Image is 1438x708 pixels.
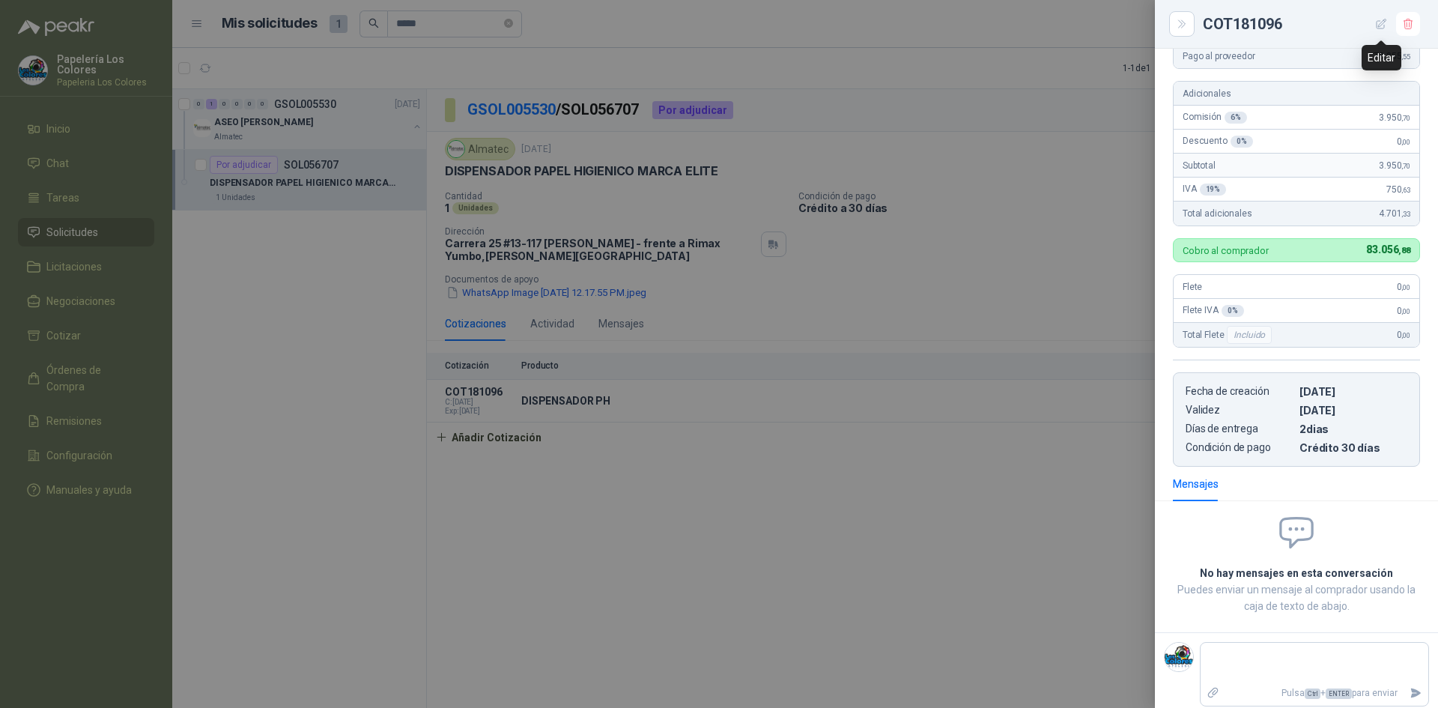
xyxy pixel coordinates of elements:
div: 6 % [1225,112,1247,124]
label: Adjuntar archivos [1201,680,1226,707]
div: Adicionales [1174,82,1419,106]
span: ENTER [1326,689,1352,699]
img: Company Logo [1165,643,1193,671]
span: ,00 [1401,283,1410,291]
span: ,70 [1401,162,1410,170]
button: Enviar [1404,680,1428,707]
p: Puedes enviar un mensaje al comprador usando la caja de texto de abajo. [1173,581,1420,614]
div: 0 % [1231,136,1253,148]
div: 19 % [1200,184,1227,196]
span: ,33 [1401,210,1410,218]
span: Flete IVA [1183,305,1244,317]
span: Subtotal [1183,160,1216,171]
button: Close [1173,15,1191,33]
span: ,00 [1401,331,1410,339]
span: 4.701 [1379,208,1410,219]
span: ,00 [1401,307,1410,315]
span: Flete [1183,282,1202,292]
p: Fecha de creación [1186,385,1293,398]
span: 0 [1397,330,1410,340]
span: Ctrl [1305,689,1320,699]
span: 0 [1397,282,1410,292]
span: ,63 [1401,186,1410,194]
p: Días de entrega [1186,423,1293,435]
span: 83.056 [1366,243,1410,255]
span: ,70 [1401,114,1410,122]
span: 0 [1397,306,1410,316]
span: 3.950 [1379,112,1410,123]
p: Crédito 30 días [1299,441,1407,454]
span: Pago al proveedor [1183,51,1255,61]
span: 750 [1386,184,1410,195]
div: Total adicionales [1174,202,1419,226]
p: Validez [1186,404,1293,417]
p: [DATE] [1299,404,1407,417]
h2: No hay mensajes en esta conversación [1173,565,1420,581]
span: Descuento [1183,136,1253,148]
div: COT181096 [1203,12,1420,36]
div: Editar [1362,45,1401,70]
p: Cobro al comprador [1183,246,1269,255]
span: IVA [1183,184,1226,196]
div: 0 % [1222,305,1244,317]
span: 0 [1397,136,1410,147]
p: 2 dias [1299,423,1407,435]
div: Mensajes [1173,476,1219,492]
p: Pulsa + para enviar [1226,680,1404,707]
div: Incluido [1227,326,1272,344]
span: ,00 [1401,138,1410,146]
span: ,55 [1401,52,1410,61]
span: ,88 [1398,246,1410,255]
span: Total Flete [1183,326,1275,344]
span: 3.950 [1379,160,1410,171]
p: Condición de pago [1186,441,1293,454]
p: [DATE] [1299,385,1407,398]
span: Comisión [1183,112,1247,124]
